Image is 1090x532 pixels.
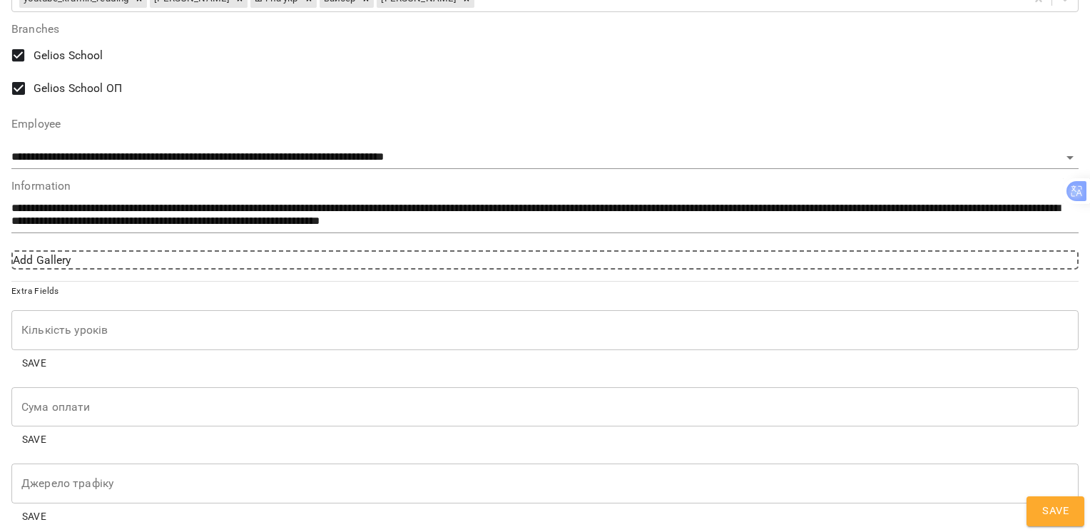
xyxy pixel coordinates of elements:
[1027,496,1084,526] button: Save
[11,286,59,296] span: Extra Fields
[11,118,1079,130] label: Employee
[11,426,57,452] button: Save
[34,47,103,64] span: Gelios School
[34,80,122,97] span: Gelios School ОП
[11,503,57,529] button: Save
[17,431,51,448] span: Save
[17,508,51,525] span: Save
[17,354,51,372] span: Save
[11,24,1079,35] label: Branches
[1042,502,1069,521] span: Save
[11,180,1079,192] label: Information
[11,250,1079,270] div: Add Gallery
[11,350,57,376] button: Save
